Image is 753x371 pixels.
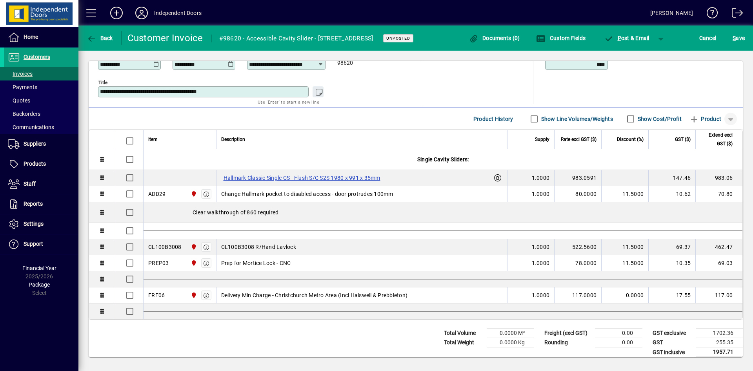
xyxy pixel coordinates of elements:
[24,141,46,147] span: Suppliers
[221,259,291,267] span: Prep for Mortice Lock - CNC
[696,329,743,338] td: 1702.36
[24,221,44,227] span: Settings
[4,134,78,154] a: Suppliers
[604,35,649,41] span: ost & Email
[4,214,78,234] a: Settings
[559,174,597,182] div: 983.0591
[648,239,695,255] td: 69.37
[532,174,550,182] span: 1.0000
[8,111,40,117] span: Backorders
[24,54,50,60] span: Customers
[696,347,743,357] td: 1957.71
[129,6,154,20] button: Profile
[469,35,520,41] span: Documents (0)
[559,259,597,267] div: 78.0000
[695,287,742,303] td: 117.00
[8,84,37,90] span: Payments
[189,190,198,198] span: Christchurch
[4,107,78,121] a: Backorders
[189,291,198,300] span: Christchurch
[440,329,487,338] td: Total Volume
[601,239,648,255] td: 11.5000
[700,131,733,148] span: Extend excl GST ($)
[595,338,642,347] td: 0.00
[701,2,718,27] a: Knowledge Base
[532,190,550,198] span: 1.0000
[24,34,38,40] span: Home
[87,35,113,41] span: Back
[4,194,78,214] a: Reports
[85,31,115,45] button: Back
[221,190,393,198] span: Change Hallmark pocket to disabled access - door protrudes 100mm
[487,338,534,347] td: 0.0000 Kg
[144,202,742,223] div: Clear walkthrough of 860 required
[337,60,353,66] span: 98620
[8,71,33,77] span: Invoices
[24,201,43,207] span: Reports
[148,259,169,267] div: PREP03
[559,243,597,251] div: 522.5600
[535,135,549,144] span: Supply
[127,32,203,44] div: Customer Invoice
[221,243,296,251] span: CL100B3008 R/Hand Lavlock
[650,7,693,19] div: [PERSON_NAME]
[733,32,745,44] span: ave
[699,32,717,44] span: Cancel
[689,113,721,125] span: Product
[4,234,78,254] a: Support
[648,287,695,303] td: 17.55
[98,80,107,85] mat-label: Title
[470,112,517,126] button: Product History
[601,255,648,271] td: 11.5000
[733,35,736,41] span: S
[726,2,743,27] a: Logout
[189,259,198,267] span: Christchurch
[24,241,43,247] span: Support
[540,115,613,123] label: Show Line Volumes/Weights
[540,329,595,338] td: Freight (excl GST)
[221,291,408,299] span: Delivery Min Charge - Christchurch Metro Area (Incl Halswell & Prebbleton)
[4,121,78,134] a: Communications
[534,31,587,45] button: Custom Fields
[473,113,513,125] span: Product History
[4,67,78,80] a: Invoices
[148,291,165,299] div: FRE06
[636,115,682,123] label: Show Cost/Profit
[675,135,691,144] span: GST ($)
[695,255,742,271] td: 69.03
[440,338,487,347] td: Total Weight
[559,291,597,299] div: 117.0000
[532,243,550,251] span: 1.0000
[696,338,743,347] td: 255.35
[648,186,695,202] td: 10.62
[532,291,550,299] span: 1.0000
[601,186,648,202] td: 11.5000
[148,243,182,251] div: CL100B3008
[595,329,642,338] td: 0.00
[4,94,78,107] a: Quotes
[536,35,586,41] span: Custom Fields
[29,281,50,288] span: Package
[731,31,747,45] button: Save
[697,31,718,45] button: Cancel
[649,347,696,357] td: GST inclusive
[104,6,129,20] button: Add
[148,135,158,144] span: Item
[189,243,198,251] span: Christchurch
[686,112,725,126] button: Product
[648,170,695,186] td: 147.46
[8,124,54,130] span: Communications
[561,135,597,144] span: Rate excl GST ($)
[221,135,245,144] span: Description
[8,97,30,104] span: Quotes
[78,31,122,45] app-page-header-button: Back
[4,174,78,194] a: Staff
[144,149,742,170] div: Single Cavity Sliders:
[618,35,621,41] span: P
[617,135,644,144] span: Discount (%)
[695,186,742,202] td: 70.80
[648,255,695,271] td: 10.35
[695,170,742,186] td: 983.06
[386,36,410,41] span: Unposted
[154,7,202,19] div: Independent Doors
